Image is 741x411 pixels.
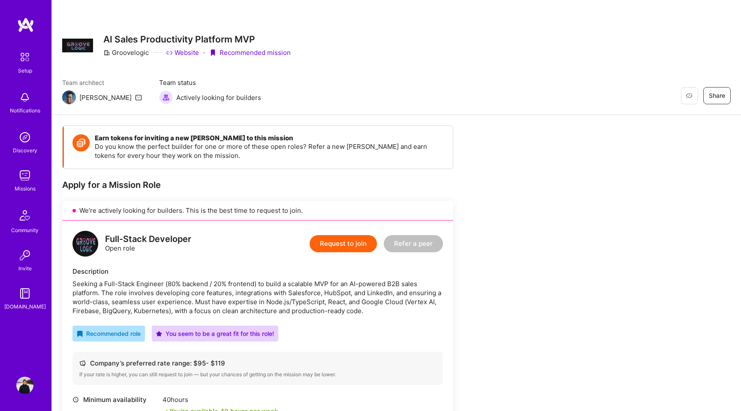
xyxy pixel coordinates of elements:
a: Website [166,48,199,57]
img: User Avatar [16,377,33,394]
div: Notifications [10,106,40,115]
img: logo [72,231,98,257]
h4: Earn tokens for inviting a new [PERSON_NAME] to this mission [95,134,444,142]
span: Team status [159,78,261,87]
img: Team Architect [62,91,76,104]
img: Invite [16,247,33,264]
img: teamwork [16,167,33,184]
i: icon RecommendedBadge [77,331,83,337]
p: Do you know the perfect builder for one or more of these open roles? Refer a new [PERSON_NAME] an... [95,142,444,160]
div: 40 hours [163,395,278,404]
div: Invite [18,264,32,273]
img: logo [17,17,34,33]
button: Request to join [310,235,377,252]
img: Actively looking for builders [159,91,173,104]
img: bell [16,89,33,106]
div: Discovery [13,146,37,155]
button: Share [703,87,731,104]
div: If your rate is higher, you can still request to join — but your chances of getting on the missio... [79,371,436,378]
div: Minimum availability [72,395,158,404]
span: Actively looking for builders [176,93,261,102]
img: guide book [16,285,33,302]
div: You seem to be a great fit for this role! [156,329,274,338]
img: setup [16,48,34,66]
i: icon Mail [135,94,142,101]
i: icon Clock [72,396,79,403]
i: icon CompanyGray [103,49,110,56]
div: Company’s preferred rate range: $ 95 - $ 119 [79,359,436,368]
div: Apply for a Mission Role [62,179,453,190]
i: icon PurpleStar [156,331,162,337]
i: icon EyeClosed [686,92,693,99]
div: Community [11,226,39,235]
img: Community [15,205,35,226]
div: Full-Stack Developer [105,235,191,244]
span: Team architect [62,78,142,87]
h3: AI Sales Productivity Platform MVP [103,34,291,45]
div: Recommended role [77,329,141,338]
a: User Avatar [14,377,36,394]
div: Missions [15,184,36,193]
img: Token icon [72,134,90,151]
div: · [203,48,205,57]
div: Open role [105,235,191,253]
div: Seeking a Full-Stack Engineer (80% backend / 20% frontend) to build a scalable MVP for an AI-powe... [72,279,443,315]
span: Share [709,91,725,100]
img: discovery [16,129,33,146]
div: Recommended mission [209,48,291,57]
div: [PERSON_NAME] [79,93,132,102]
i: icon PurpleRibbon [209,49,216,56]
button: Refer a peer [384,235,443,252]
div: [DOMAIN_NAME] [4,302,46,311]
img: Company Logo [62,39,93,52]
div: Description [72,267,443,276]
i: icon Cash [79,360,86,366]
div: We’re actively looking for builders. This is the best time to request to join. [62,201,453,221]
div: Setup [18,66,32,75]
div: Groovelogic [103,48,149,57]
